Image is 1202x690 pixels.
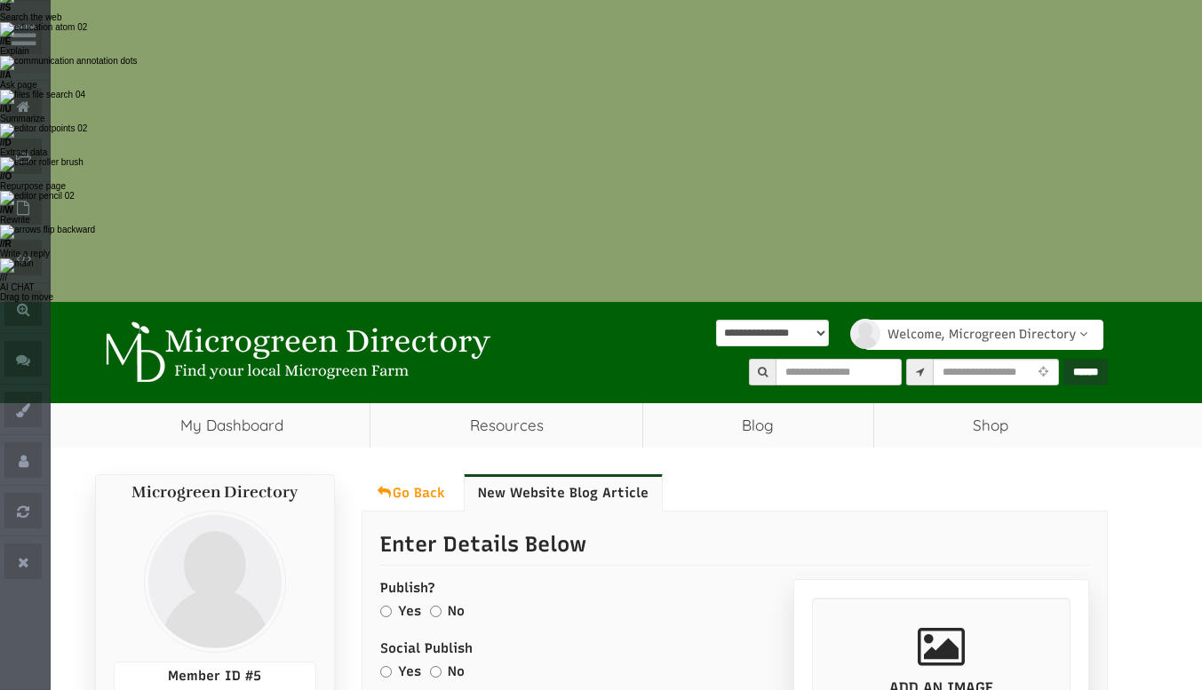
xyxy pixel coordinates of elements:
a: Resources [370,403,642,448]
input: Yes [380,606,392,617]
a: New Website Blog Article [464,474,663,512]
a: Welcome, Microgreen Directory [864,320,1103,350]
select: Language Translate Widget [716,320,829,346]
p: Enter Details Below [380,529,1089,565]
a: Blog [643,403,873,448]
input: No [430,606,442,617]
img: Microgreen Directory [95,321,495,384]
h4: Microgreen Directory [114,484,316,502]
div: Powered by [716,320,829,377]
label: Publish? [380,579,1089,598]
input: Yes [380,666,392,678]
label: Yes [398,662,421,681]
input: No [430,666,442,678]
span: Member ID #5 [168,668,261,684]
label: No [448,662,465,681]
i: Use Current Location [1034,367,1053,378]
img: profile profile holder [144,511,286,653]
a: Go Back [362,474,459,512]
label: No [448,602,465,621]
label: Social Publish [380,639,1089,658]
a: My Dashboard [95,403,370,448]
label: Yes [398,602,421,621]
img: profile profile holder [850,319,880,349]
a: Shop [874,403,1108,448]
